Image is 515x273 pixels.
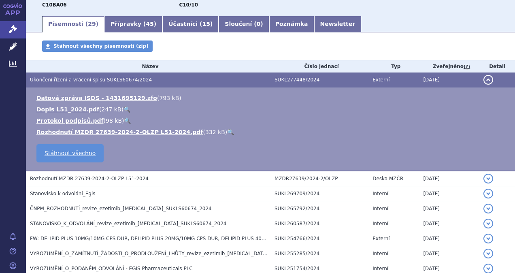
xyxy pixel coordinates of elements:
[36,129,203,135] a: Rozhodnutí MZDR 27639-2024-2-OLZP L51-2024.pdf
[42,16,104,32] a: Písemnosti (29)
[124,117,131,124] a: 🔍
[270,201,368,216] td: SUKL265792/2024
[42,41,153,52] a: Stáhnout všechny písemnosti (zip)
[146,21,153,27] span: 45
[159,95,179,101] span: 793 kB
[219,16,269,32] a: Sloučení (0)
[36,106,99,113] a: Dopis L51_2024.pdf
[30,191,96,196] span: Stanovisko k odvolání_Egis
[314,16,362,32] a: Newsletter
[269,16,314,32] a: Poznámka
[162,16,219,32] a: Účastníci (15)
[30,221,226,226] span: STANOVISKO_K_ODVOLÁNÍ_revize_ezetimib_rosuvastatin_SUKLS60674_2024
[419,216,479,231] td: [DATE]
[179,2,198,8] strong: rosuvastatin a ezetimib
[270,216,368,231] td: SUKL260587/2024
[42,2,67,8] strong: ROSUVASTATIN A EZETIMIB
[419,171,479,186] td: [DATE]
[36,117,507,125] li: ( )
[372,206,388,211] span: Interní
[36,117,104,124] a: Protokol podpisů.pdf
[372,221,388,226] span: Interní
[372,176,403,181] span: Deska MZČR
[483,219,493,228] button: detail
[419,246,479,261] td: [DATE]
[30,77,152,83] span: Ukončení řízení a vrácení spisu SUKLS60674/2024
[30,266,193,271] span: VYROZUMĚNÍ_O_PODANÉM_ODVOLÁNÍ - EGIS Pharmaceuticals PLC
[104,16,162,32] a: Přípravky (45)
[102,106,121,113] span: 247 kB
[30,176,149,181] span: Rozhodnutí MZDR 27639-2024-2-OLZP L51-2024
[227,129,234,135] a: 🔍
[270,60,368,73] th: Číslo jednací
[372,251,388,256] span: Interní
[483,204,493,213] button: detail
[419,60,479,73] th: Zveřejněno
[106,117,122,124] span: 98 kB
[419,231,479,246] td: [DATE]
[483,249,493,258] button: detail
[483,189,493,198] button: detail
[483,174,493,183] button: detail
[205,129,225,135] span: 332 kB
[36,105,507,113] li: ( )
[270,231,368,246] td: SUKL254766/2024
[372,236,389,241] span: Externí
[419,201,479,216] td: [DATE]
[30,236,407,241] span: FW: DELIPID PLUS 10MG/10MG CPS DUR, DELIPID PLUS 20MG/10MG CPS DUR, DELIPID PLUS 40MG/10MG CPS DU...
[202,21,210,27] span: 15
[372,77,389,83] span: Externí
[53,43,149,49] span: Stáhnout všechny písemnosti (zip)
[123,106,130,113] a: 🔍
[270,246,368,261] td: SUKL255285/2024
[36,95,157,101] a: Datová zpráva ISDS - 1431695129.zfo
[36,128,507,136] li: ( )
[372,191,388,196] span: Interní
[270,73,368,87] td: SUKL277448/2024
[270,171,368,186] td: MZDR27639/2024-2/OLZP
[270,186,368,201] td: SUKL269709/2024
[26,60,270,73] th: Název
[30,206,212,211] span: ČNPM_ROZHODNUTÍ_revize_ezetimib_rosuvastatin_SUKLS60674_2024
[483,75,493,85] button: detail
[464,64,470,70] abbr: (?)
[36,144,104,162] a: Stáhnout všechno
[88,21,96,27] span: 29
[372,266,388,271] span: Interní
[479,60,515,73] th: Detail
[419,186,479,201] td: [DATE]
[483,234,493,243] button: detail
[368,60,419,73] th: Typ
[30,251,316,256] span: VYROZUMĚNÍ_O_ZAMÍTNUTÍ_ŽÁDOSTI_O_PRODLOUŽENÍ_LHŮTY_revize_ezetimib_rosuvastatin_SUKLS60674_2024
[36,94,507,102] li: ( )
[419,73,479,87] td: [DATE]
[257,21,261,27] span: 0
